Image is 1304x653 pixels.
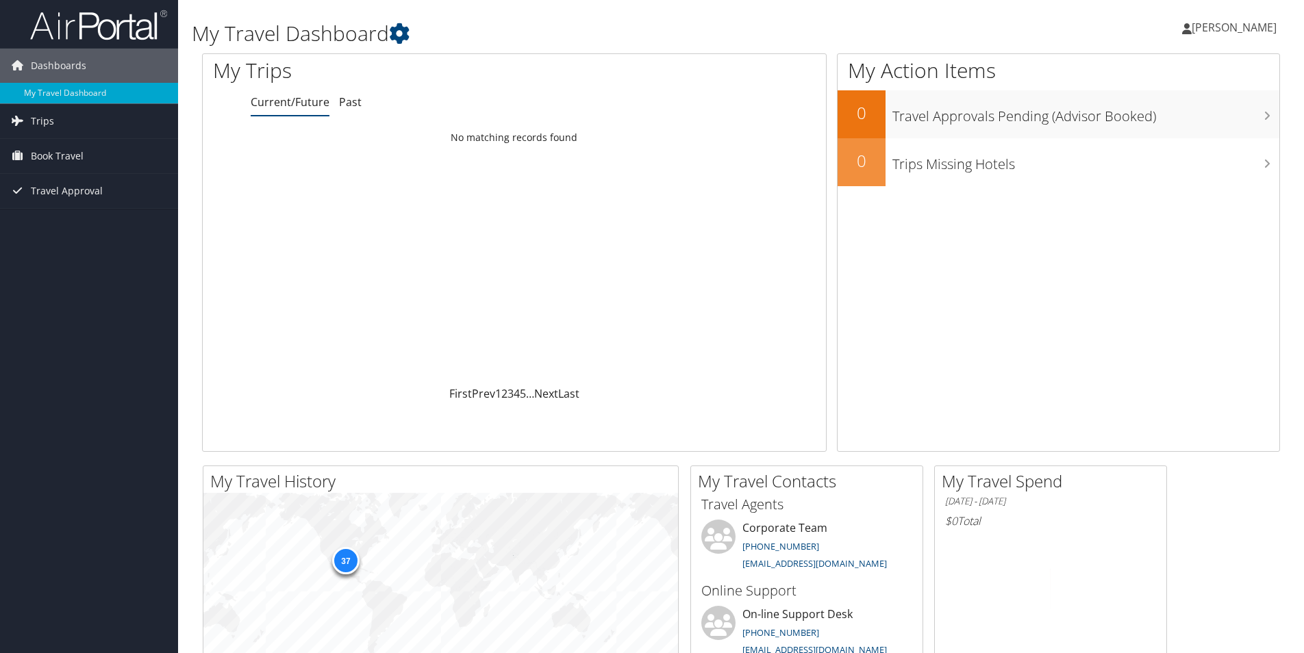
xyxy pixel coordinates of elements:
h3: Online Support [701,581,912,600]
h6: [DATE] - [DATE] [945,495,1156,508]
h2: My Travel History [210,470,678,493]
span: $0 [945,513,957,528]
img: airportal-logo.png [30,9,167,41]
a: Current/Future [251,94,329,110]
td: No matching records found [203,125,826,150]
a: Next [534,386,558,401]
a: 1 [495,386,501,401]
h3: Travel Approvals Pending (Advisor Booked) [892,100,1279,126]
h1: My Action Items [838,56,1279,85]
h6: Total [945,513,1156,528]
h3: Travel Agents [701,495,912,514]
span: … [526,386,534,401]
li: Corporate Team [694,520,919,576]
span: Dashboards [31,49,86,83]
a: 0Trips Missing Hotels [838,138,1279,186]
h3: Trips Missing Hotels [892,148,1279,174]
a: 0Travel Approvals Pending (Advisor Booked) [838,90,1279,138]
a: 2 [501,386,507,401]
div: 37 [332,547,360,574]
a: [PERSON_NAME] [1182,7,1290,48]
span: Book Travel [31,139,84,173]
span: [PERSON_NAME] [1192,20,1277,35]
a: Prev [472,386,495,401]
a: 5 [520,386,526,401]
a: [EMAIL_ADDRESS][DOMAIN_NAME] [742,557,887,569]
h2: 0 [838,149,886,172]
h1: My Travel Dashboard [192,19,924,48]
h2: My Travel Contacts [698,470,923,493]
h1: My Trips [213,56,556,85]
a: [PHONE_NUMBER] [742,540,819,552]
a: First [449,386,472,401]
span: Travel Approval [31,174,103,208]
span: Trips [31,104,54,138]
a: 3 [507,386,514,401]
a: Past [339,94,362,110]
h2: 0 [838,101,886,125]
h2: My Travel Spend [942,470,1166,493]
a: 4 [514,386,520,401]
a: Last [558,386,579,401]
a: [PHONE_NUMBER] [742,626,819,639]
